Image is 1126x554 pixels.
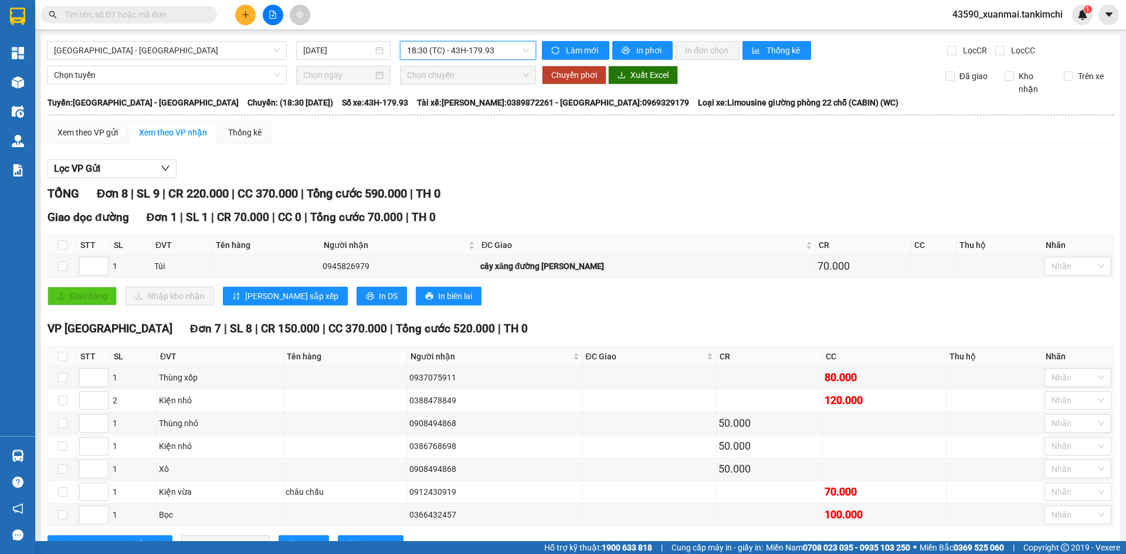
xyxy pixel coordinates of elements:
[12,477,23,488] span: question-circle
[10,8,25,25] img: logo-vxr
[947,347,1043,366] th: Thu hộ
[767,44,802,57] span: Thống kê
[542,41,609,60] button: syncLàm mới
[409,371,580,384] div: 0937075911
[111,236,152,255] th: SL
[825,484,944,500] div: 70.000
[661,541,663,554] span: |
[410,186,413,200] span: |
[48,535,172,554] button: sort-ascending[PERSON_NAME] sắp xếp
[12,450,24,462] img: warehouse-icon
[1014,70,1055,96] span: Kho nhận
[168,186,229,200] span: CR 220.000
[357,287,407,305] button: printerIn DS
[48,287,117,305] button: uploadGiao hàng
[390,322,393,335] span: |
[263,5,283,25] button: file-add
[324,239,466,251] span: Người nhận
[296,11,304,19] span: aim
[12,503,23,514] span: notification
[409,463,580,475] div: 0908494868
[636,44,663,57] span: In phơi
[416,186,440,200] span: TH 0
[301,538,320,551] span: In DS
[323,260,476,273] div: 0945826979
[159,371,281,384] div: Thùng xốp
[157,347,284,366] th: ĐVT
[224,322,227,335] span: |
[504,322,528,335] span: TH 0
[159,440,281,453] div: Kiện nhỏ
[342,96,408,109] span: Số xe: 43H-179.93
[823,347,947,366] th: CC
[379,290,398,303] span: In DS
[1013,541,1015,554] span: |
[232,186,235,200] span: |
[159,485,281,498] div: Kiện vừa
[310,210,403,224] span: Tổng cước 70.000
[159,394,281,407] div: Kiện nhỏ
[1098,5,1119,25] button: caret-down
[12,135,24,147] img: warehouse-icon
[338,535,403,554] button: printerIn biên lai
[180,210,183,224] span: |
[211,210,214,224] span: |
[49,11,57,19] span: search
[242,11,250,19] span: plus
[12,76,24,89] img: warehouse-icon
[54,161,100,176] span: Lọc VP Gửi
[245,290,338,303] span: [PERSON_NAME] sắp xếp
[126,287,214,305] button: downloadNhập kho nhận
[618,71,626,80] span: download
[347,541,355,550] span: printer
[542,66,606,84] button: Chuyển phơi
[279,535,329,554] button: printerIn DS
[77,236,111,255] th: STT
[113,508,155,521] div: 1
[417,96,689,109] span: Tài xế: [PERSON_NAME]:0389872261 - [GEOGRAPHIC_DATA]:0969329179
[65,8,203,21] input: Tìm tên, số ĐT hoặc mã đơn
[958,44,989,57] span: Lọc CR
[328,322,387,335] span: CC 370.000
[412,210,436,224] span: TH 0
[409,508,580,521] div: 0366432457
[409,417,580,430] div: 0908494868
[48,159,177,178] button: Lọc VP Gửi
[139,126,207,139] div: Xem theo VP nhận
[803,543,910,552] strong: 0708 023 035 - 0935 103 250
[406,210,409,224] span: |
[1084,5,1092,13] sup: 1
[943,7,1072,22] span: 43590_xuanmai.tankimchi
[622,46,632,56] span: printer
[718,461,820,477] div: 50.000
[12,47,24,59] img: dashboard-icon
[816,236,911,255] th: CR
[742,41,811,60] button: bar-chartThống kê
[955,70,992,83] span: Đã giao
[113,463,155,475] div: 1
[77,347,111,366] th: STT
[70,538,163,551] span: [PERSON_NAME] sắp xếp
[228,126,262,139] div: Thống kê
[261,322,320,335] span: CR 150.000
[481,239,803,251] span: ĐC Giao
[416,287,481,305] button: printerIn biên lai
[608,66,678,84] button: downloadXuất Excel
[159,508,281,521] div: Bọc
[48,98,239,107] b: Tuyến: [GEOGRAPHIC_DATA] - [GEOGRAPHIC_DATA]
[288,541,296,550] span: printer
[954,543,1004,552] strong: 0369 525 060
[286,485,405,498] div: châu chấu
[147,210,178,224] span: Đơn 1
[113,440,155,453] div: 1
[190,322,221,335] span: Đơn 7
[1061,543,1069,552] span: copyright
[825,392,944,409] div: 120.000
[676,41,740,60] button: In đơn chọn
[602,543,652,552] strong: 1900 633 818
[48,210,129,224] span: Giao dọc đường
[825,369,944,386] div: 80.000
[612,41,673,60] button: printerIn phơi
[54,66,280,84] span: Chọn tuyến
[920,541,1004,554] span: Miền Bắc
